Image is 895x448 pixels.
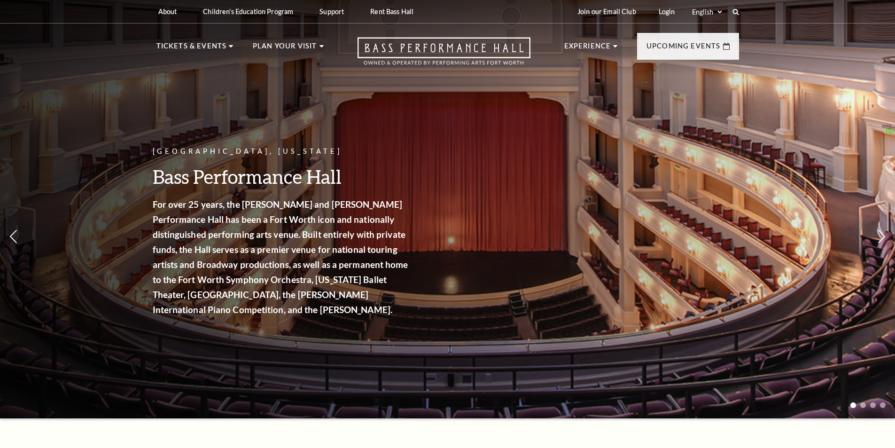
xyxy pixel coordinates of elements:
p: Plan Your Visit [253,40,317,57]
p: Tickets & Events [156,40,227,57]
select: Select: [690,8,724,16]
p: About [158,8,177,16]
p: Upcoming Events [646,40,721,57]
p: Children's Education Program [203,8,293,16]
p: Support [319,8,344,16]
h3: Bass Performance Hall [153,165,411,189]
p: Rent Bass Hall [370,8,413,16]
p: [GEOGRAPHIC_DATA], [US_STATE] [153,146,411,157]
p: Experience [564,40,611,57]
strong: For over 25 years, the [PERSON_NAME] and [PERSON_NAME] Performance Hall has been a Fort Worth ico... [153,199,408,315]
